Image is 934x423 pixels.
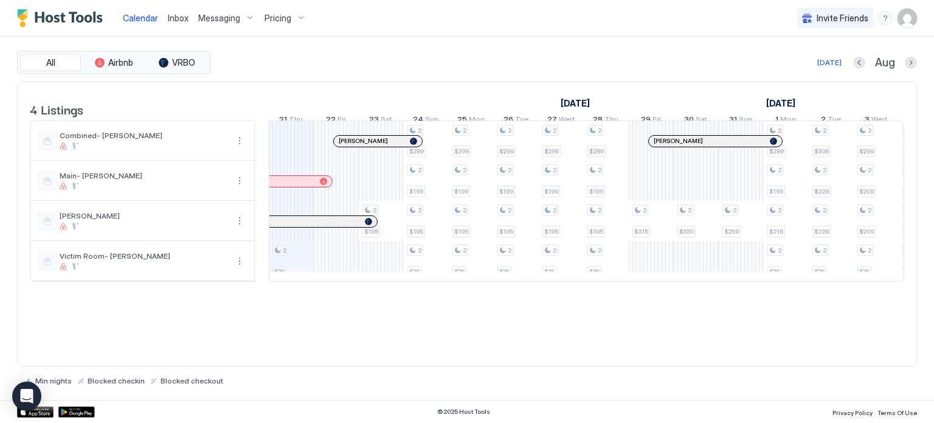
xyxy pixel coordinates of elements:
[589,268,600,276] span: $75
[589,228,603,236] span: $195
[638,112,664,130] a: August 29, 2025
[60,211,227,220] span: [PERSON_NAME]
[418,206,421,214] span: 2
[818,112,844,130] a: September 2, 2025
[817,57,842,68] div: [DATE]
[604,114,618,127] span: Thu
[868,166,871,174] span: 2
[590,112,621,130] a: August 28, 2025
[681,112,710,130] a: August 30, 2025
[409,187,423,195] span: $199
[814,268,825,276] span: $75
[503,114,513,127] span: 26
[265,13,291,24] span: Pricing
[413,114,423,127] span: 24
[508,246,511,254] span: 2
[60,171,227,180] span: Main- [PERSON_NAME]
[814,187,829,195] span: $228
[168,13,189,23] span: Inbox
[733,206,736,214] span: 2
[161,376,223,385] span: Blocked checkout
[123,12,158,24] a: Calendar
[814,228,829,236] span: $228
[499,268,510,276] span: $75
[589,147,604,155] span: $299
[898,9,917,28] div: User profile
[769,187,783,195] span: $199
[696,114,707,127] span: Sat
[598,246,601,254] span: 2
[463,166,466,174] span: 2
[35,376,72,385] span: Min nights
[877,405,917,418] a: Terms Of Use
[553,206,556,214] span: 2
[739,114,752,127] span: Sun
[679,228,694,236] span: $330
[544,187,558,195] span: $199
[60,251,227,260] span: Victim Room- [PERSON_NAME]
[20,54,81,71] button: All
[410,112,441,130] a: August 24, 2025
[323,112,349,130] a: August 22, 2025
[198,13,240,24] span: Messaging
[463,246,466,254] span: 2
[780,114,796,127] span: Mon
[559,114,575,127] span: Wed
[598,166,601,174] span: 2
[726,112,755,130] a: August 31, 2025
[823,166,826,174] span: 2
[778,127,781,135] span: 2
[425,114,438,127] span: Sun
[643,206,646,214] span: 2
[868,127,871,135] span: 2
[369,114,379,127] span: 23
[775,114,778,127] span: 1
[364,228,378,236] span: $195
[772,112,799,130] a: September 1, 2025
[724,228,739,236] span: $259
[232,133,247,148] button: More options
[853,57,865,69] button: Previous month
[817,13,868,24] span: Invite Friends
[232,254,247,268] div: menu
[469,114,485,127] span: Mon
[832,405,873,418] a: Privacy Policy
[289,114,303,127] span: Thu
[634,228,648,236] span: $315
[232,254,247,268] button: More options
[544,112,578,130] a: August 27, 2025
[778,246,781,254] span: 2
[366,112,395,130] a: August 23, 2025
[828,114,841,127] span: Tue
[865,114,870,127] span: 3
[508,166,511,174] span: 2
[30,100,83,118] span: 4 Listings
[878,11,893,26] div: menu
[463,206,466,214] span: 2
[454,187,468,195] span: $199
[58,407,95,418] a: Google Play Store
[544,268,555,276] span: $75
[729,114,737,127] span: 31
[381,114,392,127] span: Sat
[508,206,511,214] span: 2
[859,187,874,195] span: $209
[769,147,784,155] span: $299
[553,246,556,254] span: 2
[652,114,661,127] span: Fri
[454,112,488,130] a: August 25, 2025
[778,206,781,214] span: 2
[859,147,874,155] span: $299
[823,206,826,214] span: 2
[598,206,601,214] span: 2
[232,214,247,228] div: menu
[547,114,557,127] span: 27
[815,55,843,70] button: [DATE]
[499,187,513,195] span: $199
[823,127,826,135] span: 2
[688,206,691,214] span: 2
[17,407,54,418] a: App Store
[83,54,144,71] button: Airbnb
